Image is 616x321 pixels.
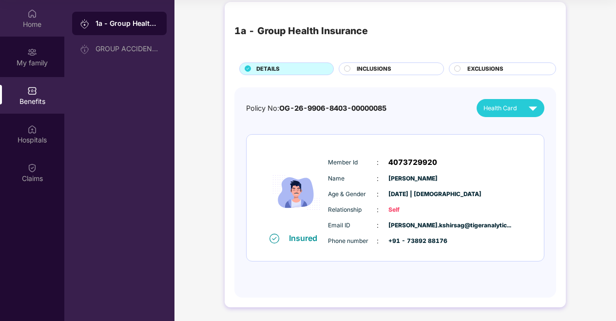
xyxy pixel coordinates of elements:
[388,221,437,230] span: [PERSON_NAME].kshirsag@tigeranalytic...
[377,173,379,184] span: :
[27,163,37,173] img: svg+xml;base64,PHN2ZyBpZD0iQ2xhaW0iIHhtbG5zPSJodHRwOi8vd3d3LnczLm9yZy8yMDAwL3N2ZyIgd2lkdGg9IjIwIi...
[377,189,379,200] span: :
[27,47,37,57] img: svg+xml;base64,PHN2ZyB3aWR0aD0iMjAiIGhlaWdodD0iMjAiIHZpZXdCb3g9IjAgMCAyMCAyMCIgZmlsbD0ibm9uZSIgeG...
[27,124,37,134] img: svg+xml;base64,PHN2ZyBpZD0iSG9zcGl0YWxzIiB4bWxucz0iaHR0cDovL3d3dy53My5vcmcvMjAwMC9zdmciIHdpZHRoPS...
[377,236,379,246] span: :
[388,190,437,199] span: [DATE] | [DEMOGRAPHIC_DATA]
[246,103,386,114] div: Policy No:
[483,103,517,113] span: Health Card
[279,104,386,112] span: OG-26-9906-8403-00000085
[328,158,377,167] span: Member Id
[328,205,377,215] span: Relationship
[357,65,391,74] span: INCLUSIONS
[388,157,437,168] span: 4073729920
[80,19,90,29] img: svg+xml;base64,PHN2ZyB3aWR0aD0iMjAiIGhlaWdodD0iMjAiIHZpZXdCb3g9IjAgMCAyMCAyMCIgZmlsbD0ibm9uZSIgeG...
[234,23,368,39] div: 1a - Group Health Insurance
[467,65,503,74] span: EXCLUSIONS
[96,45,159,53] div: GROUP ACCIDENTAL INSURANCE
[388,174,437,183] span: [PERSON_NAME]
[27,9,37,19] img: svg+xml;base64,PHN2ZyBpZD0iSG9tZSIgeG1sbnM9Imh0dHA6Ly93d3cudzMub3JnLzIwMDAvc3ZnIiB3aWR0aD0iMjAiIG...
[27,86,37,96] img: svg+xml;base64,PHN2ZyBpZD0iQmVuZWZpdHMiIHhtbG5zPSJodHRwOi8vd3d3LnczLm9yZy8yMDAwL3N2ZyIgd2lkdGg9Ij...
[328,237,377,246] span: Phone number
[377,220,379,231] span: :
[377,204,379,215] span: :
[96,19,159,28] div: 1a - Group Health Insurance
[269,234,279,243] img: svg+xml;base64,PHN2ZyB4bWxucz0iaHR0cDovL3d3dy53My5vcmcvMjAwMC9zdmciIHdpZHRoPSIxNiIgaGVpZ2h0PSIxNi...
[477,99,544,117] button: Health Card
[328,174,377,183] span: Name
[328,190,377,199] span: Age & Gender
[256,65,280,74] span: DETAILS
[524,100,541,117] img: svg+xml;base64,PHN2ZyB4bWxucz0iaHR0cDovL3d3dy53My5vcmcvMjAwMC9zdmciIHZpZXdCb3g9IjAgMCAyNCAyNCIgd2...
[388,205,437,215] span: Self
[377,157,379,168] span: :
[289,233,323,243] div: Insured
[267,152,326,232] img: icon
[80,44,90,54] img: svg+xml;base64,PHN2ZyB3aWR0aD0iMjAiIGhlaWdodD0iMjAiIHZpZXdCb3g9IjAgMCAyMCAyMCIgZmlsbD0ibm9uZSIgeG...
[388,237,437,246] span: +91 - 73892 88176
[328,221,377,230] span: Email ID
